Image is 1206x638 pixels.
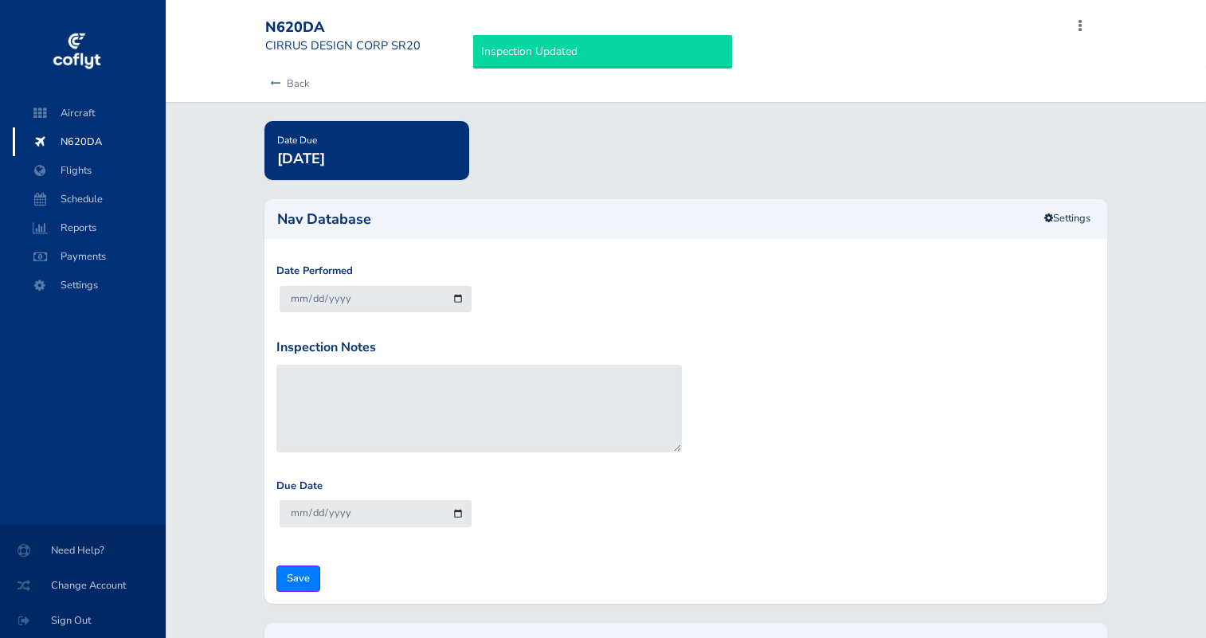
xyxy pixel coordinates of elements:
img: coflyt logo [50,28,103,76]
label: Inspection Notes [276,338,376,358]
span: Sign Out [19,606,147,635]
span: Settings [29,271,150,299]
span: Payments [29,242,150,271]
div: Inspection Updated [473,35,732,68]
small: CIRRUS DESIGN CORP SR20 [265,37,421,53]
span: Flights [29,156,150,185]
span: N620DA [29,127,150,156]
label: Due Date [276,478,323,495]
a: Back [265,66,309,101]
div: N620DA [265,19,421,37]
span: Change Account [19,571,147,600]
label: Date Performed [276,263,353,280]
span: Aircraft [29,99,150,127]
span: Schedule [29,185,150,213]
a: Settings [1034,205,1101,232]
h2: Nav Database [277,212,1094,226]
span: [DATE] [277,149,325,168]
input: Save [276,566,320,592]
span: Need Help? [19,536,147,565]
span: Date Due [277,134,317,147]
span: Reports [29,213,150,242]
